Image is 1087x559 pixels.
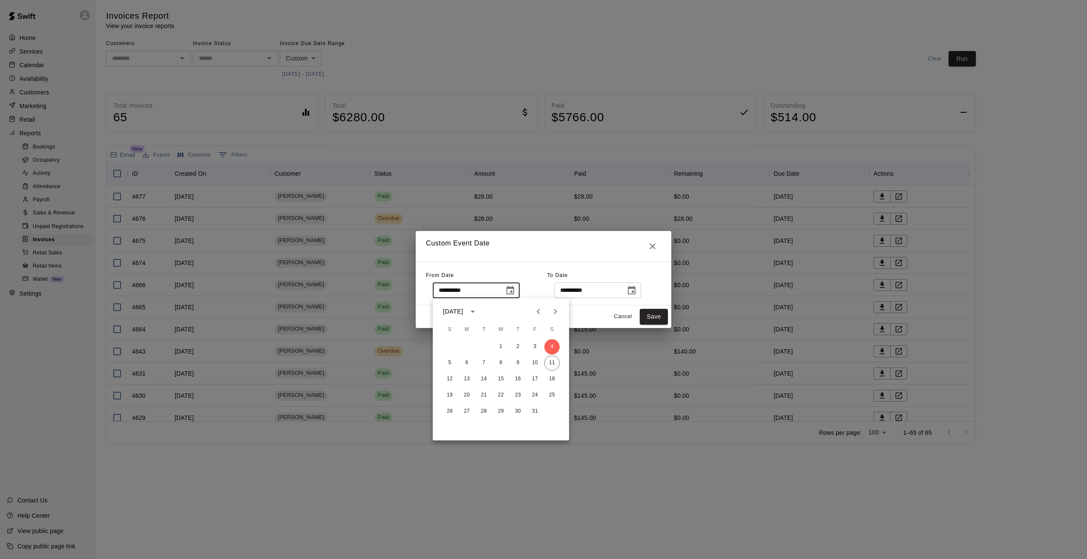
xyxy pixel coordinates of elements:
button: 18 [544,371,560,387]
button: 8 [493,355,509,371]
button: 13 [459,371,474,387]
button: 20 [459,388,474,403]
button: 26 [442,404,457,419]
button: 16 [510,371,526,387]
button: 14 [476,371,492,387]
button: calendar view is open, switch to year view [466,304,480,319]
span: Saturday [544,321,560,338]
button: 11 [544,355,560,371]
button: Choose date, selected date is Oct 4, 2025 [502,282,519,299]
button: Choose date, selected date is Oct 11, 2025 [623,282,640,299]
span: Friday [527,321,543,338]
span: Tuesday [476,321,492,338]
span: Sunday [442,321,457,338]
button: 29 [493,404,509,419]
button: Cancel [609,310,636,323]
button: 6 [459,355,474,371]
button: 3 [527,339,543,354]
button: 21 [476,388,492,403]
button: 5 [442,355,457,371]
button: 15 [493,371,509,387]
div: [DATE] [443,307,463,316]
span: To Date [547,272,568,278]
span: From Date [426,272,454,278]
button: 2 [510,339,526,354]
button: 31 [527,404,543,419]
button: 12 [442,371,457,387]
button: 19 [442,388,457,403]
button: 10 [527,355,543,371]
button: Next month [547,303,564,320]
span: Monday [459,321,474,338]
button: 4 [544,339,560,354]
h2: Custom Event Date [416,231,671,262]
button: 25 [544,388,560,403]
button: Save [640,309,668,325]
button: 1 [493,339,509,354]
button: 23 [510,388,526,403]
button: 17 [527,371,543,387]
button: 30 [510,404,526,419]
button: 22 [493,388,509,403]
button: 27 [459,404,474,419]
button: Close [644,238,661,255]
button: 9 [510,355,526,371]
span: Wednesday [493,321,509,338]
button: Previous month [530,303,547,320]
button: 24 [527,388,543,403]
button: 28 [476,404,492,419]
span: Thursday [510,321,526,338]
button: 7 [476,355,492,371]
